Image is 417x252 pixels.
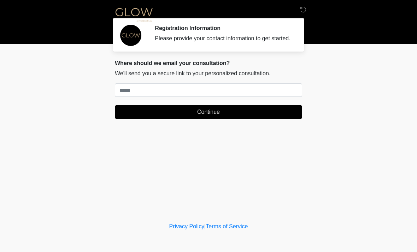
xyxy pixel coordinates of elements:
[204,223,206,229] a: |
[115,105,302,119] button: Continue
[169,223,205,229] a: Privacy Policy
[108,5,160,23] img: Glow Medical Spa Logo
[155,34,292,43] div: Please provide your contact information to get started.
[120,25,141,46] img: Agent Avatar
[115,60,302,66] h2: Where should we email your consultation?
[115,69,302,78] p: We'll send you a secure link to your personalized consultation.
[206,223,248,229] a: Terms of Service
